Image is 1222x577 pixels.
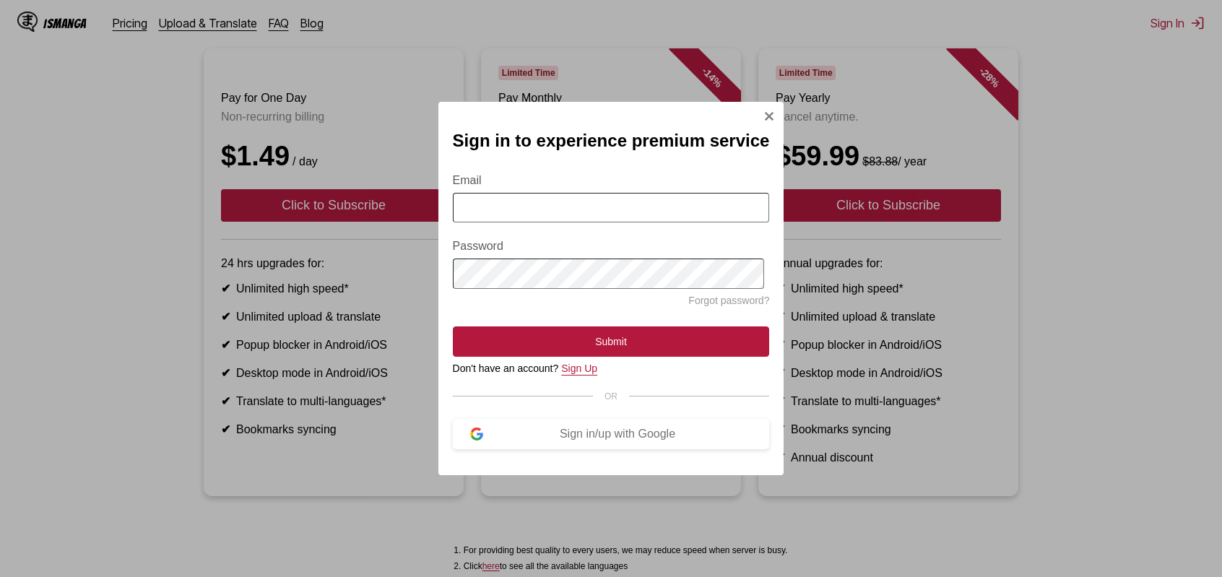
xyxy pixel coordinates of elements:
button: Sign in/up with Google [453,419,770,449]
img: Close [763,110,775,122]
div: Sign In Modal [438,102,784,474]
label: Password [453,240,770,253]
button: Submit [453,326,770,357]
div: OR [453,391,770,402]
a: Forgot password? [688,295,769,306]
label: Email [453,174,770,187]
h2: Sign in to experience premium service [453,131,770,151]
div: Don't have an account? [453,363,770,374]
a: Sign Up [561,363,597,374]
div: Sign in/up with Google [483,428,753,441]
img: google-logo [470,428,483,441]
